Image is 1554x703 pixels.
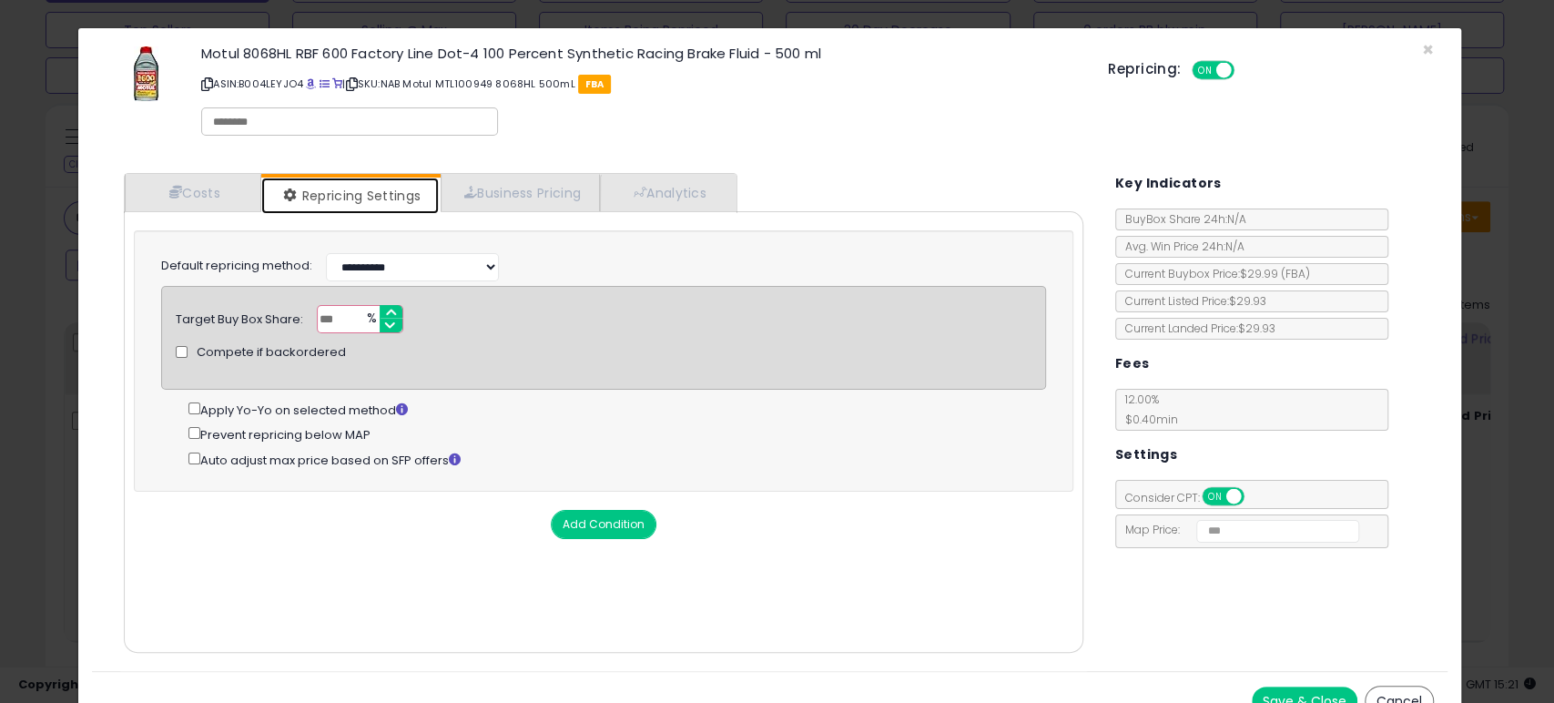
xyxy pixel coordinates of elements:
[188,423,1046,444] div: Prevent repricing below MAP
[1194,63,1217,78] span: ON
[1116,211,1246,227] span: BuyBox Share 24h: N/A
[1116,239,1244,254] span: Avg. Win Price 24h: N/A
[578,75,612,94] span: FBA
[1116,522,1359,537] span: Map Price:
[320,76,330,91] a: All offer listings
[261,178,440,214] a: Repricing Settings
[176,305,303,329] div: Target Buy Box Share:
[306,76,316,91] a: BuyBox page
[1115,352,1150,375] h5: Fees
[134,46,158,101] img: 41IWi1V8DgL._SL60_.jpg
[356,306,385,333] span: %
[201,46,1081,60] h3: Motul 8068HL RBF 600 Factory Line Dot-4 100 Percent Synthetic Racing Brake Fluid - 500 ml
[125,174,261,211] a: Costs
[1204,489,1226,504] span: ON
[1281,266,1310,281] span: ( FBA )
[1115,172,1222,195] h5: Key Indicators
[600,174,735,211] a: Analytics
[201,69,1081,98] p: ASIN: B004LEYJO4 | SKU: NAB Motul MTL100949 8068HL 500mL
[1115,443,1177,466] h5: Settings
[1240,266,1310,281] span: $29.99
[1116,321,1275,336] span: Current Landed Price: $29.93
[188,399,1046,420] div: Apply Yo-Yo on selected method
[188,449,1046,470] div: Auto adjust max price based on SFP offers
[1108,62,1181,76] h5: Repricing:
[197,344,346,362] span: Compete if backordered
[1116,293,1266,309] span: Current Listed Price: $29.93
[1116,392,1178,427] span: 12.00 %
[551,510,656,539] button: Add Condition
[1116,490,1268,505] span: Consider CPT:
[441,174,600,211] a: Business Pricing
[1241,489,1270,504] span: OFF
[1422,36,1434,63] span: ×
[1116,412,1178,427] span: $0.40 min
[332,76,342,91] a: Your listing only
[161,258,312,275] label: Default repricing method:
[1232,63,1261,78] span: OFF
[1116,266,1310,281] span: Current Buybox Price:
